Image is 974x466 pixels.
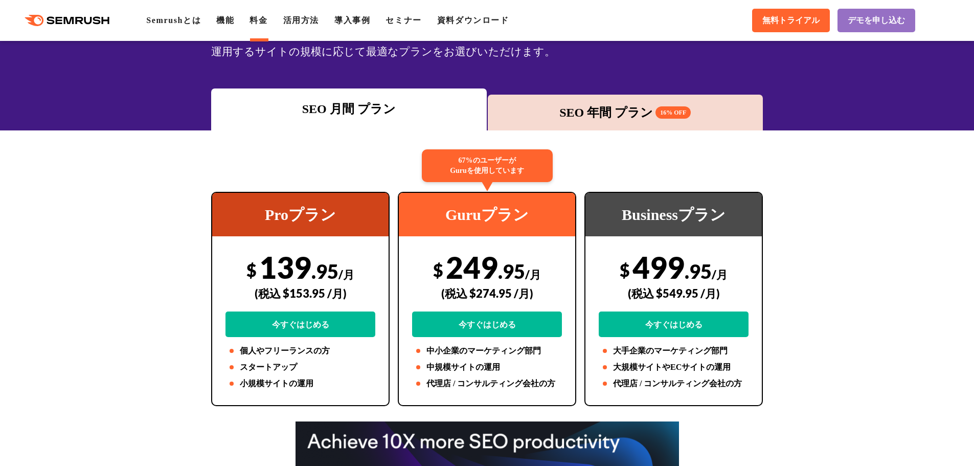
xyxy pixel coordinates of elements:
div: 499 [599,249,749,337]
span: .95 [685,259,712,283]
a: デモを申し込む [837,9,915,32]
li: 代理店 / コンサルティング会社の方 [599,378,749,390]
div: 249 [412,249,562,337]
li: 大規模サイトやECサイトの運用 [599,361,749,373]
a: 機能 [216,16,234,25]
a: 導入事例 [334,16,370,25]
a: 料金 [250,16,267,25]
span: デモを申し込む [848,15,905,26]
span: $ [433,259,443,280]
li: 個人やフリーランスの方 [225,345,375,357]
div: Businessプラン [585,193,762,236]
div: SEO 年間 プラン [493,103,758,122]
span: .95 [311,259,338,283]
a: セミナー [386,16,421,25]
div: (税込 $153.95 /月) [225,275,375,312]
span: $ [620,259,630,280]
li: 大手企業のマーケティング部門 [599,345,749,357]
span: /月 [525,268,541,281]
div: SEO 月間 プラン [216,100,482,118]
div: 67%のユーザーが Guruを使用しています [422,149,553,182]
div: Proプラン [212,193,389,236]
span: $ [246,259,257,280]
li: 中規模サイトの運用 [412,361,562,373]
a: 資料ダウンロード [437,16,509,25]
a: 無料トライアル [752,9,830,32]
li: 小規模サイトの運用 [225,378,375,390]
span: /月 [712,268,728,281]
span: 無料トライアル [762,15,820,26]
a: 今すぐはじめる [412,312,562,337]
a: 活用方法 [283,16,319,25]
li: 代理店 / コンサルティング会社の方 [412,378,562,390]
li: 中小企業のマーケティング部門 [412,345,562,357]
span: 16% OFF [655,106,691,119]
a: 今すぐはじめる [599,312,749,337]
div: SEOの3つの料金プランから、広告・SNS・市場調査ツールキットをご用意しています。業務領域や会社の規模、運用するサイトの規模に応じて最適なプランをお選びいただけます。 [211,24,763,61]
span: .95 [498,259,525,283]
div: 139 [225,249,375,337]
a: 今すぐはじめる [225,312,375,337]
div: (税込 $274.95 /月) [412,275,562,312]
div: (税込 $549.95 /月) [599,275,749,312]
li: スタートアップ [225,361,375,373]
span: /月 [338,268,354,281]
div: Guruプラン [399,193,575,236]
a: Semrushとは [146,16,201,25]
